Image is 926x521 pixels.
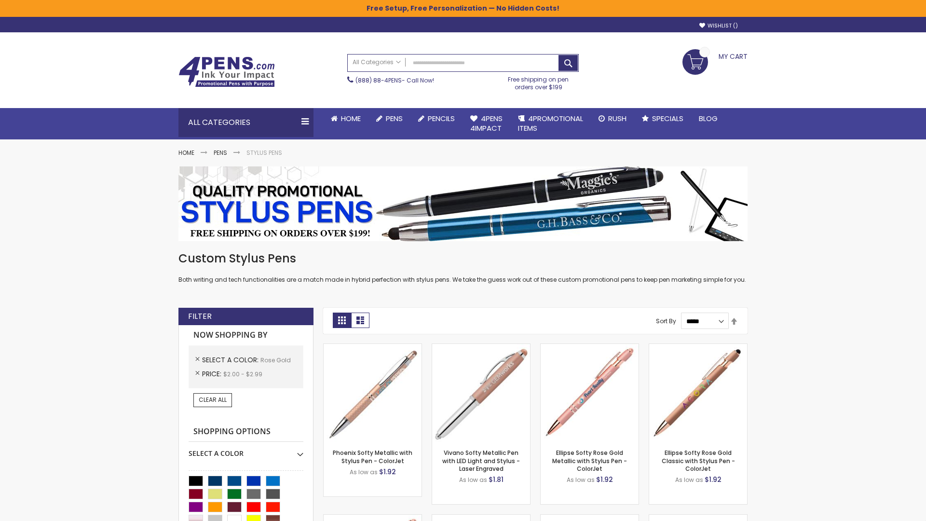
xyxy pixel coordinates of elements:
[178,251,748,284] div: Both writing and tech functionalities are a match made in hybrid perfection with stylus pens. We ...
[178,149,194,157] a: Home
[353,58,401,66] span: All Categories
[333,313,351,328] strong: Grid
[355,76,402,84] a: (888) 88-4PENS
[541,343,639,352] a: Ellipse Softy Rose Gold Metallic with Stylus Pen - ColorJet-Rose Gold
[324,343,422,352] a: Phoenix Softy Metallic with Stylus Pen - ColorJet-Rose gold
[652,113,683,123] span: Specials
[214,149,227,157] a: Pens
[178,166,748,241] img: Stylus Pens
[463,108,510,139] a: 4Pens4impact
[386,113,403,123] span: Pens
[489,475,504,484] span: $1.81
[649,343,747,352] a: Ellipse Softy Rose Gold Classic with Stylus Pen - ColorJet-Rose Gold
[691,108,725,129] a: Blog
[608,113,626,123] span: Rush
[189,442,303,458] div: Select A Color
[193,393,232,407] a: Clear All
[459,476,487,484] span: As low as
[348,55,406,70] a: All Categories
[428,113,455,123] span: Pencils
[510,108,591,139] a: 4PROMOTIONALITEMS
[567,476,595,484] span: As low as
[552,449,627,472] a: Ellipse Softy Rose Gold Metallic with Stylus Pen - ColorJet
[656,317,676,325] label: Sort By
[188,311,212,322] strong: Filter
[202,369,223,379] span: Price
[260,356,291,364] span: Rose Gold
[350,468,378,476] span: As low as
[324,344,422,442] img: Phoenix Softy Metallic with Stylus Pen - ColorJet-Rose gold
[699,22,738,29] a: Wishlist
[541,344,639,442] img: Ellipse Softy Rose Gold Metallic with Stylus Pen - ColorJet-Rose Gold
[189,325,303,345] strong: Now Shopping by
[368,108,410,129] a: Pens
[333,449,412,465] a: Phoenix Softy Metallic with Stylus Pen - ColorJet
[379,467,396,477] span: $1.92
[634,108,691,129] a: Specials
[498,72,579,91] div: Free shipping on pen orders over $199
[518,113,583,133] span: 4PROMOTIONAL ITEMS
[246,149,282,157] strong: Stylus Pens
[410,108,463,129] a: Pencils
[699,113,718,123] span: Blog
[432,344,530,442] img: Vivano Softy Metallic Pen with LED Light and Stylus - Laser Engraved-Rose Gold
[178,251,748,266] h1: Custom Stylus Pens
[470,113,503,133] span: 4Pens 4impact
[596,475,613,484] span: $1.92
[442,449,520,472] a: Vivano Softy Metallic Pen with LED Light and Stylus - Laser Engraved
[178,108,313,137] div: All Categories
[199,396,227,404] span: Clear All
[189,422,303,442] strong: Shopping Options
[323,108,368,129] a: Home
[591,108,634,129] a: Rush
[675,476,703,484] span: As low as
[432,343,530,352] a: Vivano Softy Metallic Pen with LED Light and Stylus - Laser Engraved-Rose Gold
[341,113,361,123] span: Home
[705,475,722,484] span: $1.92
[662,449,735,472] a: Ellipse Softy Rose Gold Classic with Stylus Pen - ColorJet
[178,56,275,87] img: 4Pens Custom Pens and Promotional Products
[202,355,260,365] span: Select A Color
[649,344,747,442] img: Ellipse Softy Rose Gold Classic with Stylus Pen - ColorJet-Rose Gold
[355,76,434,84] span: - Call Now!
[223,370,262,378] span: $2.00 - $2.99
